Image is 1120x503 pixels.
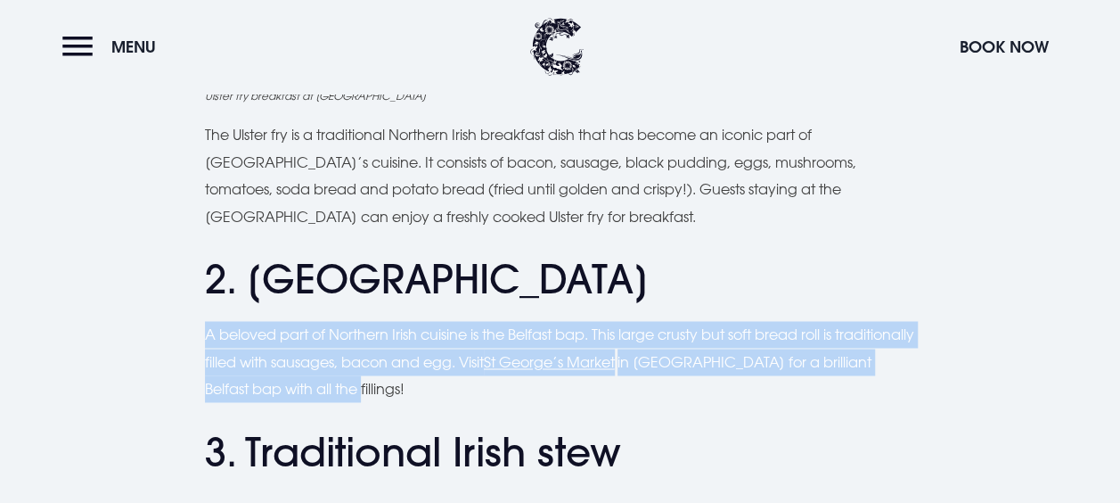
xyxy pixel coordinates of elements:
button: Book Now [951,28,1058,66]
p: A beloved part of Northern Irish cuisine is the Belfast bap. This large crusty but soft bread rol... [205,321,916,402]
h2: 2. [GEOGRAPHIC_DATA] [205,256,916,303]
h2: 3. Traditional Irish stew [205,428,916,475]
span: Menu [111,37,156,57]
p: The Ulster fry is a traditional Northern Irish breakfast dish that has become an iconic part of [... [205,121,916,230]
button: Menu [62,28,165,66]
img: Clandeboye Lodge [530,18,584,76]
figcaption: Ulster fry breakfast at [GEOGRAPHIC_DATA] [205,87,916,103]
a: St George’s Market [484,353,615,371]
